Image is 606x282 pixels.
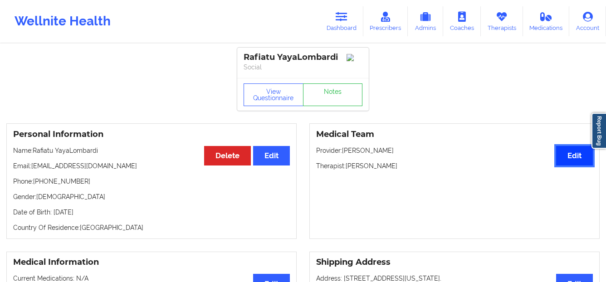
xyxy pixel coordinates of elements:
[244,52,362,63] div: Rafiatu YayaLombardi
[556,146,593,165] button: Edit
[13,208,290,217] p: Date of Birth: [DATE]
[443,6,481,36] a: Coaches
[13,146,290,155] p: Name: Rafiatu YayaLombardi
[204,146,251,165] button: Delete
[523,6,570,36] a: Medications
[316,161,593,170] p: Therapist: [PERSON_NAME]
[347,54,362,61] img: Image%2Fplaceholer-image.png
[316,146,593,155] p: Provider: [PERSON_NAME]
[569,6,606,36] a: Account
[13,161,290,170] p: Email: [EMAIL_ADDRESS][DOMAIN_NAME]
[408,6,443,36] a: Admins
[316,257,593,267] h3: Shipping Address
[13,223,290,232] p: Country Of Residence: [GEOGRAPHIC_DATA]
[244,63,362,72] p: Social
[13,192,290,201] p: Gender: [DEMOGRAPHIC_DATA]
[363,6,408,36] a: Prescribers
[320,6,363,36] a: Dashboard
[591,113,606,149] a: Report Bug
[244,83,303,106] button: View Questionnaire
[316,129,593,140] h3: Medical Team
[481,6,523,36] a: Therapists
[13,257,290,267] h3: Medical Information
[13,129,290,140] h3: Personal Information
[303,83,363,106] a: Notes
[253,146,290,165] button: Edit
[13,177,290,186] p: Phone: [PHONE_NUMBER]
